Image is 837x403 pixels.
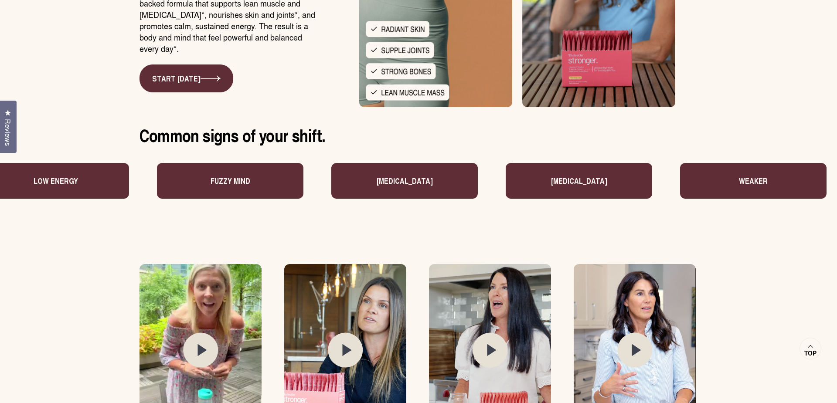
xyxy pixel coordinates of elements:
p: Fuzzy mind [187,175,226,186]
p: [MEDICAL_DATA] [527,175,583,186]
p: Low energy [10,175,54,186]
h2: Common signs of your shift. [139,125,697,146]
a: START [DATE] [139,64,233,92]
span: Reviews [2,119,14,146]
span: Top [804,349,817,357]
p: [MEDICAL_DATA] [353,175,409,186]
p: Weaker [715,175,744,186]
